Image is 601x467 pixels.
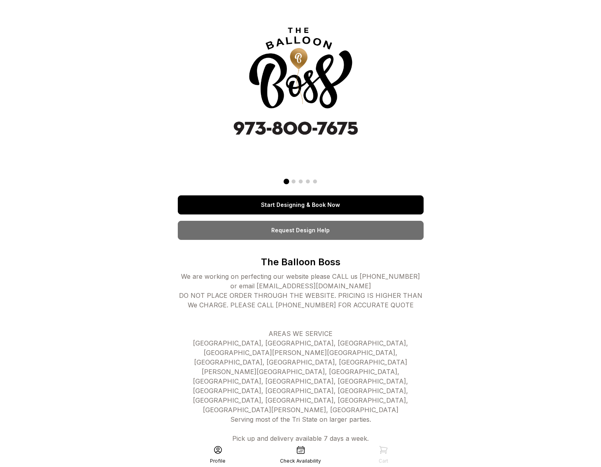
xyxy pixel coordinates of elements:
div: Check Availability [280,458,321,464]
div: Cart [379,458,388,464]
a: Start Designing & Book Now [178,195,424,214]
div: Profile [210,458,226,464]
p: The Balloon Boss [178,256,424,268]
a: Request Design Help [178,221,424,240]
